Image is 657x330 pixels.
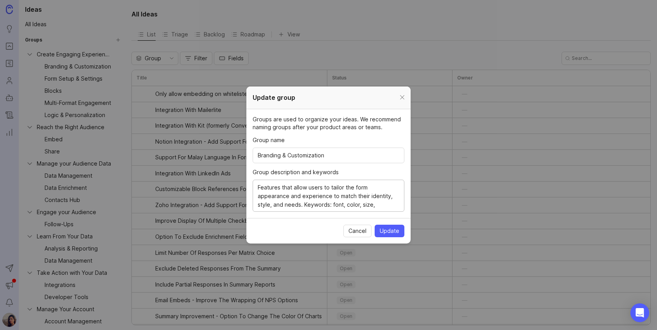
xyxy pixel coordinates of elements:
[258,151,399,160] input: Platform, Integrations, Marketing...
[253,93,295,103] h1: Update group
[630,303,649,322] div: Open Intercom Messenger
[343,225,372,237] button: Cancel
[253,136,404,144] label: Group name
[258,183,399,209] textarea: Features that allow users to tailor the form appearance and experience to match their identity, s...
[348,227,366,235] span: Cancel
[375,225,404,237] button: Update
[253,168,404,177] label: Group description and keywords
[380,227,399,235] span: Update
[253,115,404,131] p: Groups are used to organize your ideas. We recommend naming groups after your product areas or te...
